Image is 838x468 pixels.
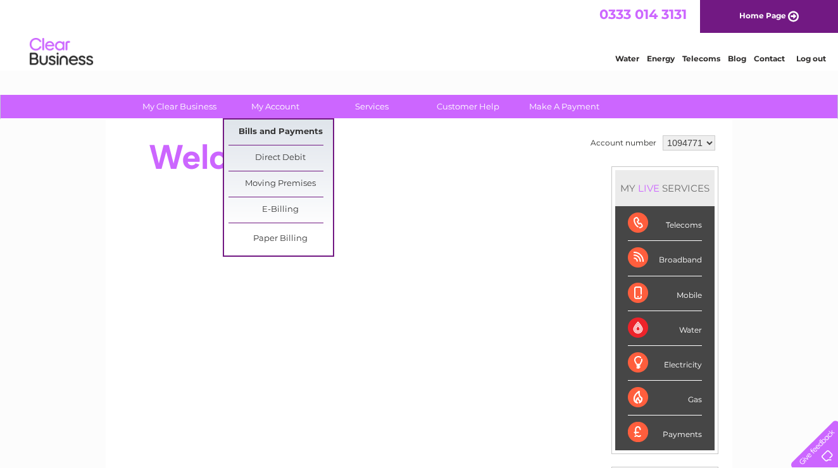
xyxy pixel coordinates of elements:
div: Water [628,311,702,346]
div: Electricity [628,346,702,381]
div: Gas [628,381,702,416]
div: Broadband [628,241,702,276]
a: Water [615,54,639,63]
div: Mobile [628,276,702,311]
div: LIVE [635,182,662,194]
a: Log out [796,54,826,63]
a: 0333 014 3131 [599,6,687,22]
a: Customer Help [416,95,520,118]
a: Bills and Payments [228,120,333,145]
img: logo.png [29,33,94,71]
a: Blog [728,54,746,63]
div: Telecoms [628,206,702,241]
a: Contact [754,54,785,63]
a: Direct Debit [228,145,333,171]
a: Make A Payment [512,95,616,118]
td: Account number [587,132,660,154]
a: My Account [223,95,328,118]
div: MY SERVICES [615,170,715,206]
a: Paper Billing [228,226,333,252]
a: Energy [647,54,675,63]
div: Clear Business is a trading name of Verastar Limited (registered in [GEOGRAPHIC_DATA] No. 3667643... [121,7,719,61]
a: Telecoms [682,54,720,63]
a: Moving Premises [228,171,333,197]
a: E-Billing [228,197,333,223]
div: Payments [628,416,702,450]
a: Services [320,95,424,118]
a: My Clear Business [127,95,232,118]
